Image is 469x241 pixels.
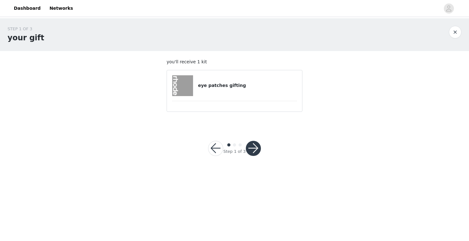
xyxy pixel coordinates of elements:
h1: your gift [8,32,44,43]
div: Step 1 of 3 [223,148,246,155]
p: you'll receive 1 kit [167,59,302,65]
h4: eye patches gifting [198,82,297,89]
a: Dashboard [10,1,44,15]
a: Networks [46,1,77,15]
div: STEP 1 OF 3 [8,26,44,32]
img: eye patches gifting [172,75,193,96]
div: avatar [446,3,452,14]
